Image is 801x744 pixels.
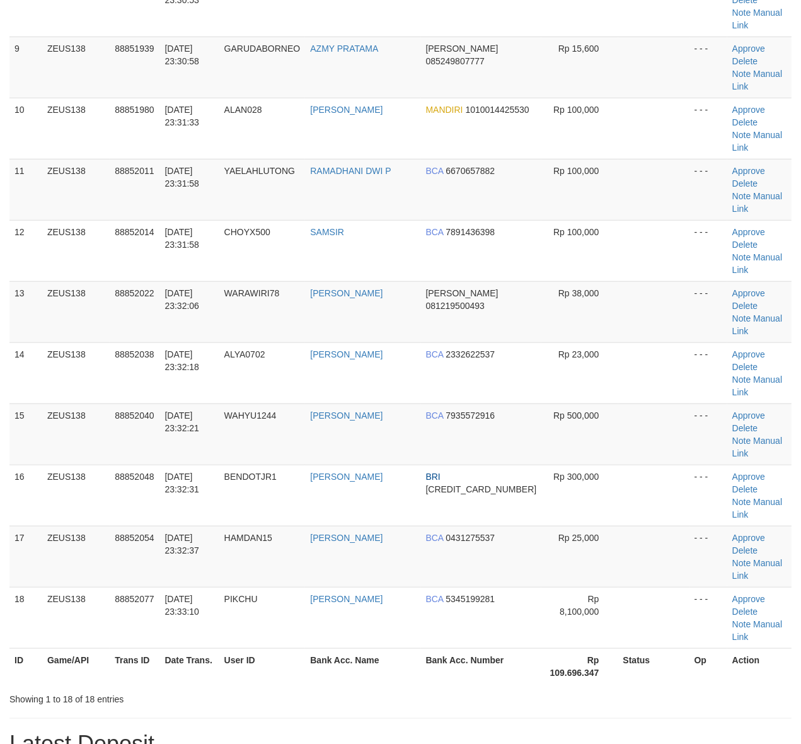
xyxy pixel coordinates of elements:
a: [PERSON_NAME] [310,533,383,543]
span: [DATE] 23:32:21 [164,410,199,433]
span: CHOYX500 [224,227,270,237]
span: 88852077 [115,594,154,604]
span: HAMDAN15 [224,533,272,543]
span: MANDIRI [426,105,463,115]
a: Approve [732,288,765,298]
th: Rp 109.696.347 [541,648,618,684]
span: 88852038 [115,349,154,359]
a: Manual Link [732,130,782,153]
span: [DATE] 23:30:58 [164,44,199,66]
a: [PERSON_NAME] [310,594,383,604]
a: [PERSON_NAME] [310,349,383,359]
span: [DATE] 23:32:18 [164,349,199,372]
span: 88852048 [115,472,154,482]
a: Manual Link [732,375,782,397]
a: Approve [732,594,765,604]
span: Copy 081219500493 to clipboard [426,301,485,311]
td: ZEUS138 [42,281,110,342]
td: 16 [9,465,42,526]
span: BENDOTJR1 [224,472,277,482]
a: Note [732,252,751,262]
span: Copy 085249807777 to clipboard [426,56,485,66]
span: WARAWIRI78 [224,288,280,298]
a: [PERSON_NAME] [310,288,383,298]
td: ZEUS138 [42,587,110,648]
td: ZEUS138 [42,98,110,159]
td: - - - [689,159,727,220]
span: [DATE] 23:31:58 [164,227,199,250]
span: Rp 300,000 [553,472,599,482]
a: Note [732,130,751,140]
a: Manual Link [732,436,782,458]
span: 88852022 [115,288,154,298]
td: - - - [689,281,727,342]
span: [DATE] 23:32:06 [164,288,199,311]
a: Delete [732,362,758,372]
td: - - - [689,98,727,159]
a: Delete [732,56,758,66]
span: [PERSON_NAME] [426,44,498,54]
th: Status [618,648,689,684]
span: [DATE] 23:32:37 [164,533,199,555]
span: BCA [426,227,444,237]
th: Bank Acc. Name [305,648,420,684]
td: - - - [689,220,727,281]
td: 11 [9,159,42,220]
span: GARUDABORNEO [224,44,301,54]
a: Manual Link [732,191,782,214]
a: Manual Link [732,8,782,30]
a: SAMSIR [310,227,344,237]
a: AZMY PRATAMA [310,44,378,54]
span: 88852054 [115,533,154,543]
td: ZEUS138 [42,342,110,404]
a: Delete [732,545,758,555]
span: Rp 15,600 [558,44,599,54]
span: 88852014 [115,227,154,237]
a: Note [732,436,751,446]
td: ZEUS138 [42,404,110,465]
a: Manual Link [732,619,782,642]
span: 88852040 [115,410,154,421]
td: - - - [689,37,727,98]
a: Approve [732,472,765,482]
span: Copy 604101023966530 to clipboard [426,484,537,494]
a: Manual Link [732,313,782,336]
a: [PERSON_NAME] [310,105,383,115]
a: Note [732,69,751,79]
td: ZEUS138 [42,159,110,220]
span: [DATE] 23:32:31 [164,472,199,494]
a: Note [732,375,751,385]
span: Copy 1010014425530 to clipboard [466,105,529,115]
span: Copy 5345199281 to clipboard [446,594,495,604]
span: Copy 2332622537 to clipboard [446,349,495,359]
th: Game/API [42,648,110,684]
td: - - - [689,587,727,648]
a: Delete [732,484,758,494]
td: 12 [9,220,42,281]
span: Rp 100,000 [553,105,599,115]
span: Rp 25,000 [558,533,599,543]
a: Manual Link [732,252,782,275]
span: BCA [426,166,444,176]
td: 17 [9,526,42,587]
a: Approve [732,166,765,176]
td: - - - [689,342,727,404]
span: Copy 6670657882 to clipboard [446,166,495,176]
th: Trans ID [110,648,159,684]
a: Approve [732,533,765,543]
a: [PERSON_NAME] [310,472,383,482]
a: Note [732,497,751,507]
span: [DATE] 23:31:33 [164,105,199,127]
a: Approve [732,410,765,421]
span: BRI [426,472,441,482]
a: Approve [732,349,765,359]
a: Delete [732,240,758,250]
td: 14 [9,342,42,404]
td: - - - [689,465,727,526]
th: ID [9,648,42,684]
a: Delete [732,423,758,433]
td: 9 [9,37,42,98]
td: ZEUS138 [42,526,110,587]
th: Date Trans. [159,648,219,684]
span: BCA [426,533,444,543]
